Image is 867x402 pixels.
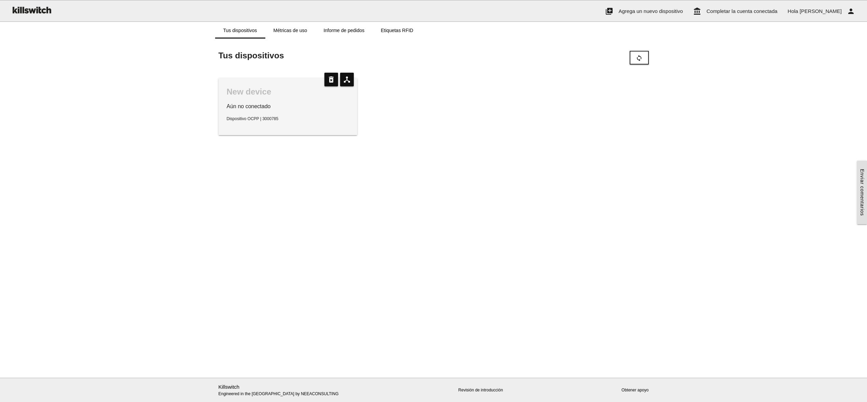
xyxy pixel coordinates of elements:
i: add_to_photos [605,0,613,22]
i: account_balance [693,0,701,22]
i: sync [636,52,643,64]
span: Dispositivo OCPP | 3000785 [227,116,279,121]
i: person [847,0,855,22]
a: Obtener apoyo [621,388,648,392]
a: Killswitch [219,384,240,390]
a: Enviar comentarios [857,161,867,224]
span: Completar la cuenta conectada [707,8,778,14]
p: Aún no conectado [227,102,349,111]
span: Agrega un nuevo dispositivo [618,8,683,14]
i: delete_forever [324,73,338,86]
button: sync [630,51,649,64]
a: Tus dispositivos [215,22,265,39]
span: [PERSON_NAME] [800,8,842,14]
span: Hola [788,8,798,14]
span: Tus dispositivos [219,51,284,60]
img: ks-logo-black-160-b.png [10,0,53,19]
i: device_hub [340,73,354,86]
div: New device [227,86,349,97]
a: Revisión de introducción [458,388,503,392]
p: Engineered in the [GEOGRAPHIC_DATA] by NEEACONSULTING [219,383,358,397]
a: Métricas de uso [265,22,316,39]
a: Etiquetas RFID [373,22,421,39]
a: Informe de pedidos [315,22,373,39]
